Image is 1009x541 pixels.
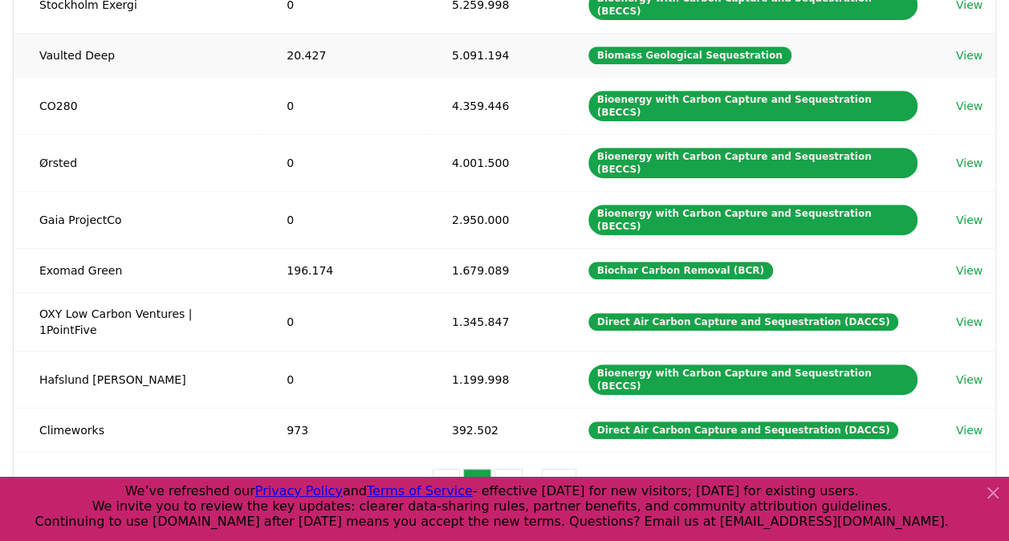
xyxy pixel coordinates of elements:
[588,262,773,279] div: Biochar Carbon Removal (BCR)
[588,421,899,439] div: Direct Air Carbon Capture and Sequestration (DACCS)
[426,408,563,452] td: 392.502
[261,77,426,134] td: 0
[956,422,983,438] a: View
[956,212,983,228] a: View
[956,314,983,330] a: View
[494,469,523,501] button: 3
[14,77,261,134] td: CO280
[956,372,983,388] a: View
[261,351,426,408] td: 0
[426,248,563,292] td: 1.679.089
[261,134,426,191] td: 0
[261,292,426,351] td: 0
[588,91,917,121] div: Bioenergy with Carbon Capture and Sequestration (BECCS)
[402,469,429,501] button: previous page
[14,248,261,292] td: Exomad Green
[956,47,983,63] a: View
[463,469,491,501] button: 2
[14,33,261,77] td: Vaulted Deep
[14,408,261,452] td: Climeworks
[580,469,607,501] button: next page
[426,292,563,351] td: 1.345.847
[14,191,261,248] td: Gaia ProjectCo
[261,408,426,452] td: 973
[588,364,917,395] div: Bioenergy with Carbon Capture and Sequestration (BECCS)
[588,205,917,235] div: Bioenergy with Carbon Capture and Sequestration (BECCS)
[588,148,917,178] div: Bioenergy with Carbon Capture and Sequestration (BECCS)
[261,248,426,292] td: 196.174
[956,262,983,279] a: View
[14,351,261,408] td: Hafslund [PERSON_NAME]
[261,33,426,77] td: 20.427
[956,98,983,114] a: View
[426,77,563,134] td: 4.359.446
[426,191,563,248] td: 2.950.000
[426,33,563,77] td: 5.091.194
[14,292,261,351] td: OXY Low Carbon Ventures | 1PointFive
[261,191,426,248] td: 0
[426,351,563,408] td: 1.199.998
[542,469,577,501] button: 21
[588,313,899,331] div: Direct Air Carbon Capture and Sequestration (DACCS)
[526,475,538,494] li: ...
[956,155,983,171] a: View
[588,47,791,64] div: Biomass Geological Sequestration
[14,134,261,191] td: Ørsted
[433,469,461,501] button: 1
[426,134,563,191] td: 4.001.500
